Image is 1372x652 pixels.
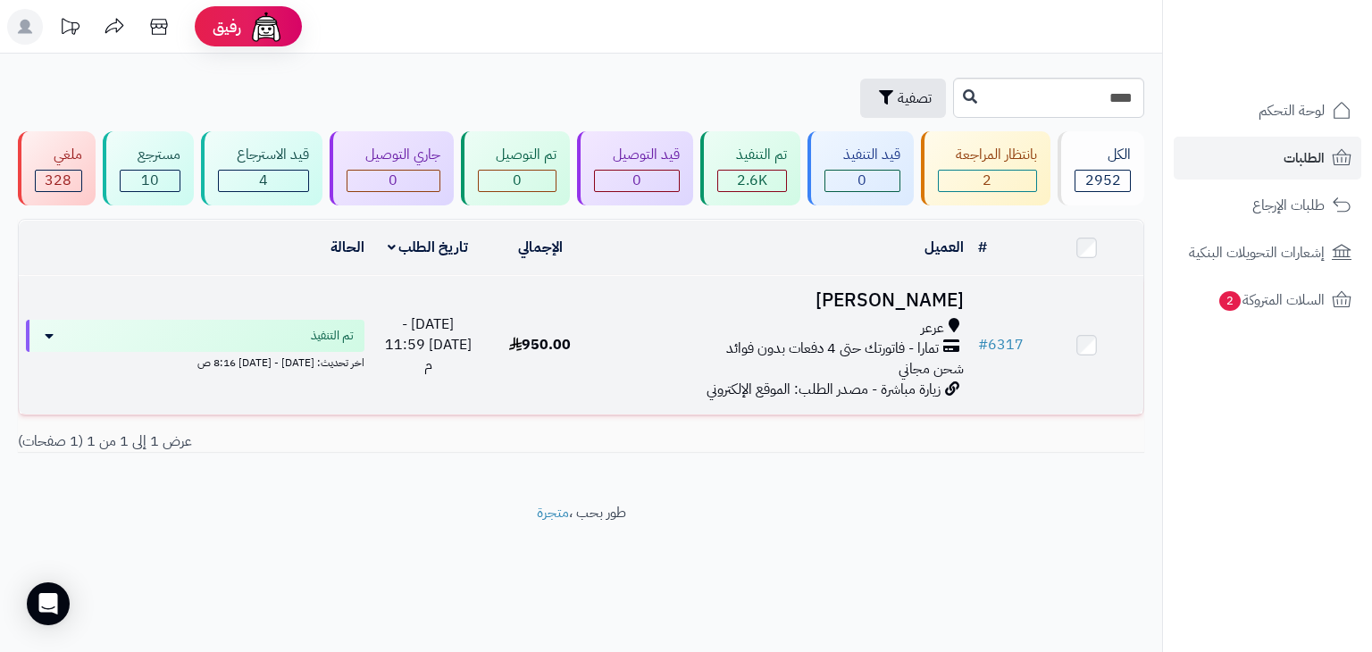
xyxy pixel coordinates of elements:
div: Open Intercom Messenger [27,582,70,625]
span: 0 [389,170,397,191]
span: السلات المتروكة [1217,288,1325,313]
span: 0 [857,170,866,191]
a: تم التوصيل 0 [457,131,574,205]
span: الطلبات [1284,146,1325,171]
a: الطلبات [1174,137,1361,180]
span: تمارا - فاتورتك حتى 4 دفعات بدون فوائد [726,339,939,359]
div: قيد التوصيل [594,145,680,165]
span: 10 [141,170,159,191]
a: بانتظار المراجعة 2 [917,131,1055,205]
div: تم التنفيذ [717,145,787,165]
span: 2 [1218,290,1242,312]
span: 950.00 [509,334,571,355]
a: متجرة [537,502,569,523]
div: عرض 1 إلى 1 من 1 (1 صفحات) [4,431,581,452]
h3: [PERSON_NAME] [604,290,964,311]
div: 2608 [718,171,786,191]
a: قيد التنفيذ 0 [804,131,917,205]
span: [DATE] - [DATE] 11:59 م [385,313,472,376]
a: تحديثات المنصة [47,9,92,49]
span: شحن مجاني [899,358,964,380]
span: لوحة التحكم [1259,98,1325,123]
span: 0 [513,170,522,191]
a: إشعارات التحويلات البنكية [1174,231,1361,274]
span: 328 [45,170,71,191]
span: عرعر [921,318,944,339]
div: 10 [121,171,180,191]
span: تصفية [898,88,932,109]
div: مسترجع [120,145,181,165]
span: # [978,334,988,355]
div: قيد التنفيذ [824,145,900,165]
a: طلبات الإرجاع [1174,184,1361,227]
a: #6317 [978,334,1024,355]
a: الحالة [330,237,364,258]
span: 4 [259,170,268,191]
a: قيد التوصيل 0 [573,131,697,205]
div: 0 [347,171,439,191]
a: جاري التوصيل 0 [326,131,457,205]
a: تاريخ الطلب [388,237,469,258]
a: # [978,237,987,258]
span: إشعارات التحويلات البنكية [1189,240,1325,265]
div: 2 [939,171,1037,191]
span: تم التنفيذ [311,327,354,345]
div: 0 [595,171,679,191]
a: ملغي 328 [14,131,99,205]
span: 2 [983,170,991,191]
div: 4 [219,171,308,191]
a: العميل [924,237,964,258]
button: تصفية [860,79,946,118]
div: اخر تحديث: [DATE] - [DATE] 8:16 ص [26,352,364,371]
div: 0 [479,171,556,191]
a: لوحة التحكم [1174,89,1361,132]
a: الإجمالي [518,237,563,258]
a: تم التنفيذ 2.6K [697,131,804,205]
span: رفيق [213,16,241,38]
span: طلبات الإرجاع [1252,193,1325,218]
div: بانتظار المراجعة [938,145,1038,165]
span: زيارة مباشرة - مصدر الطلب: الموقع الإلكتروني [707,379,941,400]
div: ملغي [35,145,82,165]
span: 2952 [1085,170,1121,191]
a: الكل2952 [1054,131,1148,205]
div: قيد الاسترجاع [218,145,309,165]
div: الكل [1075,145,1131,165]
img: ai-face.png [248,9,284,45]
div: 0 [825,171,899,191]
span: 2.6K [737,170,767,191]
div: جاري التوصيل [347,145,440,165]
a: السلات المتروكة2 [1174,279,1361,322]
img: logo-2.png [1251,13,1355,51]
span: 0 [632,170,641,191]
a: مسترجع 10 [99,131,198,205]
div: تم التوصيل [478,145,557,165]
a: قيد الاسترجاع 4 [197,131,326,205]
div: 328 [36,171,81,191]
